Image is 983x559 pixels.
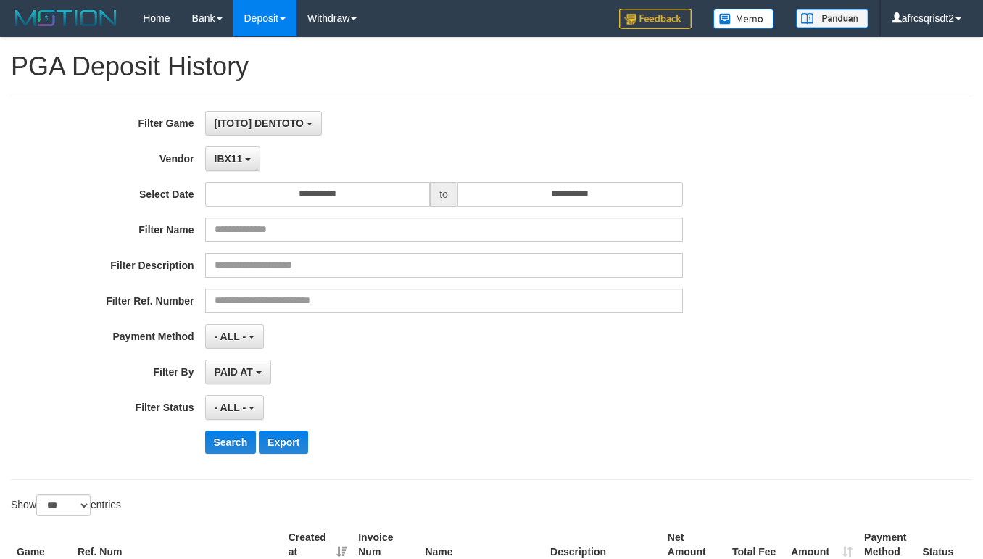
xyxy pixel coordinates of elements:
span: [ITOTO] DENTOTO [215,117,304,129]
img: panduan.png [796,9,868,28]
select: Showentries [36,494,91,516]
button: Search [205,431,257,454]
label: Show entries [11,494,121,516]
img: Button%20Memo.svg [713,9,774,29]
button: [ITOTO] DENTOTO [205,111,322,136]
img: MOTION_logo.png [11,7,121,29]
img: Feedback.jpg [619,9,692,29]
span: PAID AT [215,366,253,378]
button: - ALL - [205,395,264,420]
span: - ALL - [215,402,246,413]
span: IBX11 [215,153,243,165]
h1: PGA Deposit History [11,52,972,81]
button: Export [259,431,308,454]
button: PAID AT [205,360,271,384]
button: IBX11 [205,146,261,171]
span: to [430,182,457,207]
span: - ALL - [215,331,246,342]
button: - ALL - [205,324,264,349]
